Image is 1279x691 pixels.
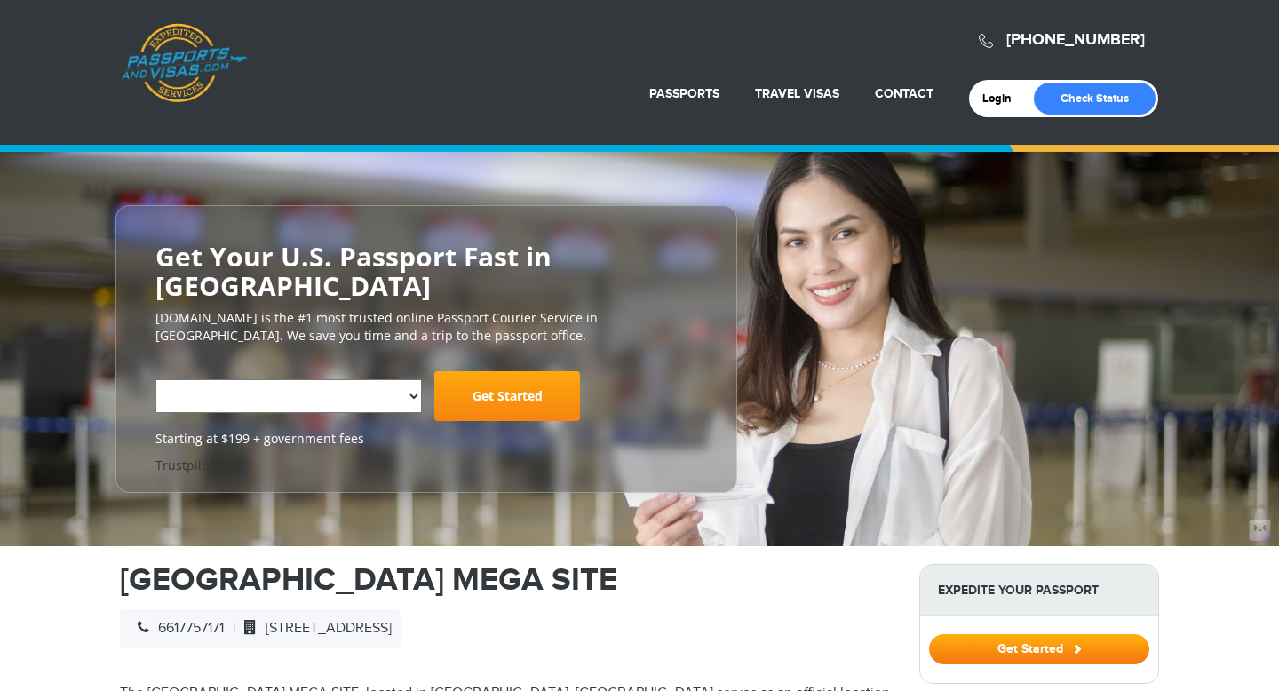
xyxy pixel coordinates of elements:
[929,641,1149,655] a: Get Started
[649,86,719,101] a: Passports
[434,371,580,421] a: Get Started
[920,565,1158,616] strong: Expedite Your Passport
[929,634,1149,664] button: Get Started
[755,86,839,101] a: Travel Visas
[155,309,697,345] p: [DOMAIN_NAME] is the #1 most trusted online Passport Courier Service in [GEOGRAPHIC_DATA]. We sav...
[1006,30,1145,50] a: [PHONE_NUMBER]
[120,609,401,648] div: |
[155,430,697,448] span: Starting at $199 + government fees
[121,23,247,103] a: Passports & [DOMAIN_NAME]
[155,457,213,473] a: Trustpilot
[982,91,1024,106] a: Login
[120,564,893,596] h1: [GEOGRAPHIC_DATA] MEGA SITE
[235,620,392,637] span: [STREET_ADDRESS]
[875,86,933,101] a: Contact
[129,620,224,637] span: 6617757171
[1034,83,1156,115] a: Check Status
[155,242,697,300] h2: Get Your U.S. Passport Fast in [GEOGRAPHIC_DATA]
